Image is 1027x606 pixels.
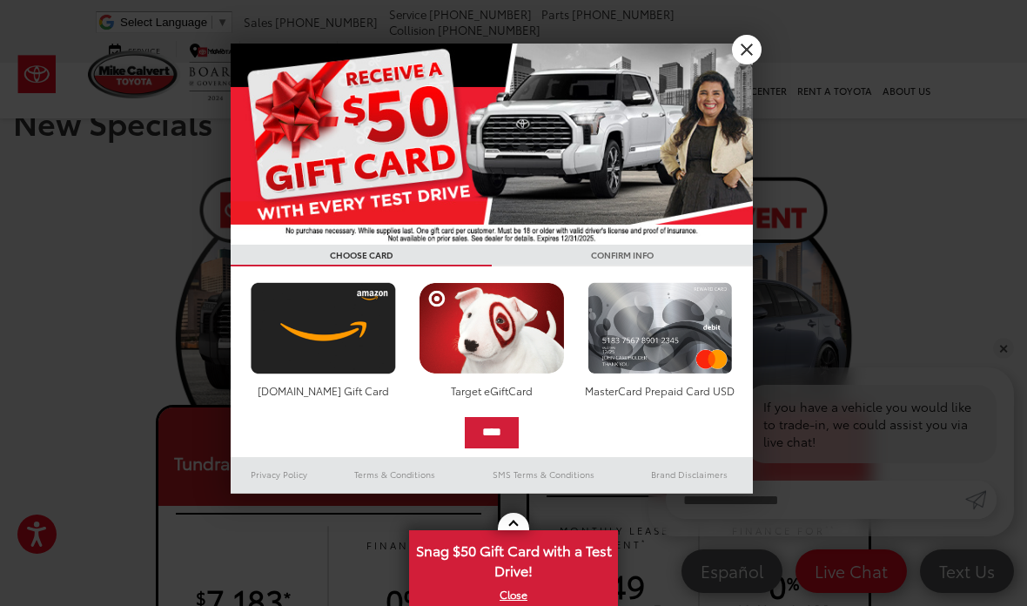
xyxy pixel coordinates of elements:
h3: CHOOSE CARD [231,245,492,266]
a: Privacy Policy [231,464,328,485]
img: 55838_top_625864.jpg [231,44,753,245]
img: amazoncard.png [246,282,400,374]
img: targetcard.png [414,282,568,374]
h3: CONFIRM INFO [492,245,753,266]
a: SMS Terms & Conditions [461,464,626,485]
div: Target eGiftCard [414,383,568,398]
span: Snag $50 Gift Card with a Test Drive! [411,532,616,585]
div: MasterCard Prepaid Card USD [583,383,737,398]
img: mastercard.png [583,282,737,374]
div: [DOMAIN_NAME] Gift Card [246,383,400,398]
a: Terms & Conditions [328,464,461,485]
a: Brand Disclaimers [626,464,753,485]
